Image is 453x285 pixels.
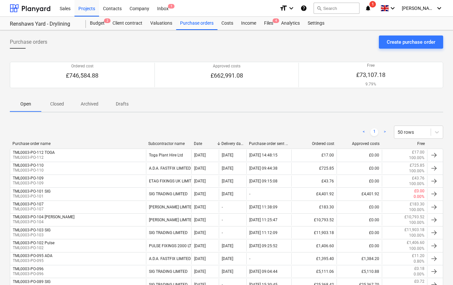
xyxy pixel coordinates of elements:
p: £17.00 [412,150,424,155]
div: [DATE] [194,153,206,157]
span: 4 [273,18,279,23]
p: TML0003-PO-109 [13,180,44,186]
div: TML0003-PO-112 TOGA [13,150,55,155]
div: [DATE] [222,244,233,248]
div: Date [194,141,216,146]
div: [DATE] [194,166,206,171]
div: Purchase order sent date [249,141,289,146]
div: £1,384.20 [337,253,382,264]
a: Valuations [146,17,176,30]
div: [DATE] 09:15:08 [249,179,278,183]
i: keyboard_arrow_down [435,4,443,12]
p: TML0003-PO-112 [13,155,55,160]
div: £0.00 [337,240,382,251]
i: format_size [279,4,287,12]
div: [DATE] 09:04:44 [249,269,278,274]
div: £183.30 [291,202,337,213]
div: Purchase order name [12,141,143,146]
div: [PERSON_NAME] LIMITED [146,202,191,213]
div: Toga Plant Hire Ltd [146,150,191,161]
div: [DATE] [222,192,233,196]
div: Files [260,17,277,30]
div: [DATE] [194,244,206,248]
a: Analytics [277,17,304,30]
div: Budget [86,17,109,30]
div: - [222,230,223,235]
div: TML0003-PO-095 ADA [13,253,52,258]
p: £0.18 [414,266,424,272]
div: Approved costs [340,141,380,146]
div: £17.00 [291,150,337,161]
div: PULSE FIXINGS 2000 LTD [146,240,191,251]
div: SIG TRADING LIMITED [146,266,191,277]
p: £183.30 [410,202,424,207]
div: TML0003-PO-109 [13,176,44,180]
div: SIG TRADING LIMITED [146,188,191,200]
a: Settings [304,17,328,30]
p: £11.20 [412,253,424,259]
div: [DATE] 11:12:09 [249,230,278,235]
div: £43.76 [291,176,337,187]
p: 0.80% [414,259,424,264]
div: Renshaws Yard - Drylining [10,21,78,28]
div: TML0003-PO-101 SIG [13,189,51,194]
div: £725.85 [291,163,337,174]
p: TML0003-PO-095 [13,258,52,264]
div: Chat Widget [420,253,453,285]
a: Income [237,17,260,30]
div: TML0003-PO-103 SIG [13,228,51,232]
div: £5,111.06 [291,266,337,277]
div: [DATE] [222,179,233,183]
p: £0.00 [414,188,424,194]
p: 9.79% [356,82,385,87]
div: A.D.A. FASTFIX LIMITED [146,253,191,264]
a: Budget2 [86,17,109,30]
p: TML0003-PO-110 [13,168,44,173]
div: - [222,205,223,209]
div: [DATE] [222,269,233,274]
a: Next page [381,128,389,136]
div: [DATE] [194,230,206,235]
p: £0.72 [414,279,424,284]
div: [DATE] [194,218,206,222]
div: TML0003-PO-110 [13,163,44,168]
i: keyboard_arrow_down [389,4,397,12]
div: £4,401.92 [291,188,337,200]
div: £0.00 [337,163,382,174]
p: £11,903.18 [404,227,424,233]
div: £11,903.18 [291,227,337,238]
div: [DATE] 11:25:47 [249,218,278,222]
div: TML0003-PO-102 Pulse [13,241,54,245]
div: £0.00 [337,202,382,213]
div: Delivery date [221,141,244,146]
span: [PERSON_NAME] [402,6,435,11]
div: [DATE] 09:44:38 [249,166,278,171]
a: Files4 [260,17,277,30]
a: Purchase orders [176,17,217,30]
div: £5,110.88 [337,266,382,277]
div: [DATE] [194,269,206,274]
div: TML0003-PO-107 [13,202,44,206]
p: Open [18,101,33,107]
div: £4,401.92 [337,188,382,200]
p: TML0003-PO-103 [13,232,51,238]
a: Previous page [360,128,368,136]
span: 2 [104,18,111,23]
span: Purchase orders [10,38,47,46]
div: £0.00 [337,176,382,187]
p: Approved costs [211,63,243,69]
p: £662,991.08 [211,72,243,80]
p: 100.00% [409,233,424,238]
p: TML0003-PO-101 [13,194,51,199]
div: Create purchase order [387,38,435,46]
p: £73,107.18 [356,71,385,79]
div: [DATE] [222,166,233,171]
p: Free [356,63,385,68]
div: - [249,192,250,196]
div: £0.00 [337,214,382,226]
p: £43.76 [412,176,424,181]
div: TML0003-PO-089 SIG [13,279,51,284]
div: A.D.A. FASTFIX LIMITED [146,163,191,174]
